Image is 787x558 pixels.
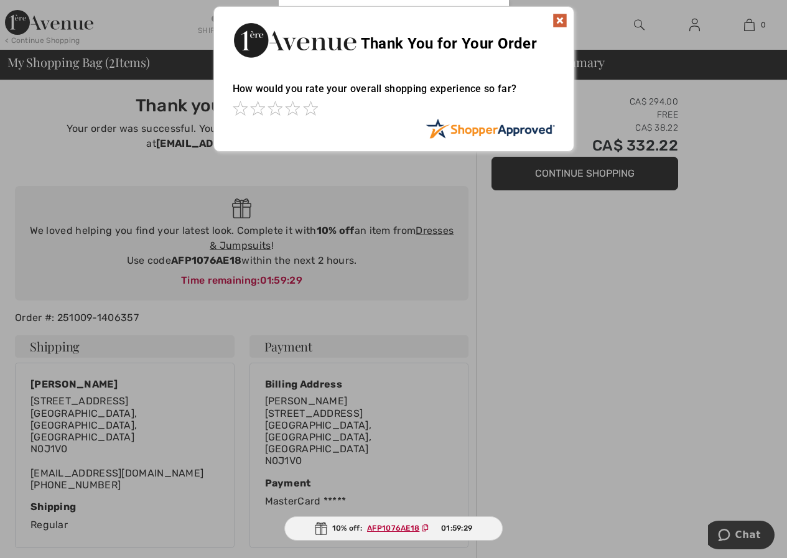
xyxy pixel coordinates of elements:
span: 01:59:29 [441,523,472,534]
span: Chat [27,9,53,20]
div: How would you rate your overall shopping experience so far? [233,70,555,118]
img: x [552,13,567,28]
img: Gift.svg [315,522,327,535]
span: Thank You for Your Order [361,35,537,52]
ins: AFP1076AE18 [367,524,419,532]
div: 10% off: [284,516,503,541]
img: Thank You for Your Order [233,19,357,61]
